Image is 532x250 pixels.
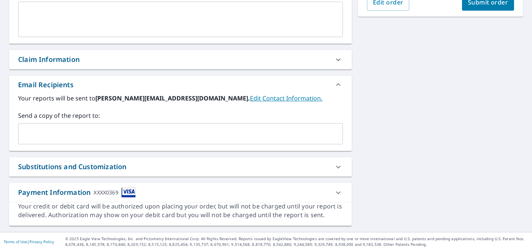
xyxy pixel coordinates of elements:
div: Email Recipients [18,80,74,90]
b: [PERSON_NAME][EMAIL_ADDRESS][DOMAIN_NAME]. [95,94,250,102]
div: Payment InformationXXXX0369cardImage [9,183,352,202]
label: Send a copy of the report to: [18,111,343,120]
a: Privacy Policy [29,239,54,244]
div: Email Recipients [9,76,352,94]
p: | [4,239,54,244]
div: Substitutions and Customization [9,157,352,176]
div: Claim Information [18,54,80,65]
label: Your reports will be sent to [18,94,343,103]
p: © 2025 Eagle View Technologies, Inc. and Pictometry International Corp. All Rights Reserved. Repo... [65,236,528,247]
img: cardImage [121,187,136,198]
div: Payment Information [18,187,136,198]
div: Your credit or debit card will be authorized upon placing your order, but will not be charged unt... [18,202,343,219]
a: Terms of Use [4,239,27,244]
div: Substitutions and Customization [18,162,126,172]
div: Claim Information [9,50,352,69]
div: XXXX0369 [94,187,118,198]
a: EditContactInfo [250,94,322,102]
